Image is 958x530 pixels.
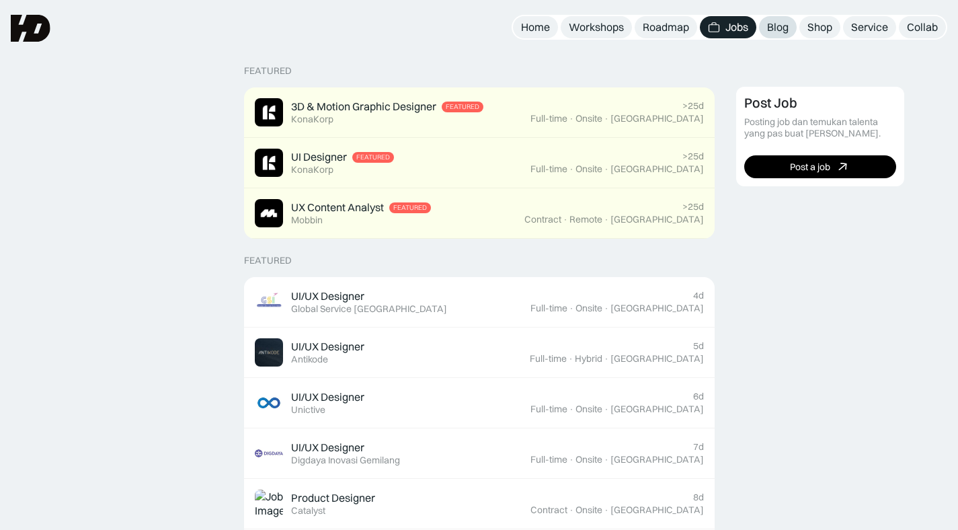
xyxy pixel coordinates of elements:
[291,491,375,505] div: Product Designer
[568,353,573,365] div: ·
[693,441,704,453] div: 7d
[244,328,715,378] a: Job ImageUI/UX DesignerAntikode5dFull-time·Hybrid·[GEOGRAPHIC_DATA]
[356,153,390,161] div: Featured
[610,113,704,124] div: [GEOGRAPHIC_DATA]
[610,163,704,175] div: [GEOGRAPHIC_DATA]
[610,214,704,225] div: [GEOGRAPHIC_DATA]
[744,116,896,139] div: Posting job dan temukan talenta yang pas buat [PERSON_NAME].
[693,340,704,352] div: 5d
[569,113,574,124] div: ·
[291,200,384,215] div: UX Content Analyst
[569,214,602,225] div: Remote
[759,16,797,38] a: Blog
[790,161,830,173] div: Post a job
[530,454,567,465] div: Full-time
[291,150,347,164] div: UI Designer
[513,16,558,38] a: Home
[530,353,567,365] div: Full-time
[610,504,704,516] div: [GEOGRAPHIC_DATA]
[255,288,283,316] img: Job Image
[843,16,896,38] a: Service
[291,390,364,404] div: UI/UX Designer
[393,204,427,212] div: Featured
[521,20,550,34] div: Home
[575,504,602,516] div: Onsite
[610,404,704,415] div: [GEOGRAPHIC_DATA]
[255,149,283,177] img: Job Image
[530,504,567,516] div: Contract
[851,20,888,34] div: Service
[291,289,364,303] div: UI/UX Designer
[255,389,283,417] img: Job Image
[563,214,568,225] div: ·
[291,455,400,466] div: Digdaya Inovasi Gemilang
[725,20,748,34] div: Jobs
[767,20,789,34] div: Blog
[255,199,283,227] img: Job Image
[530,404,567,415] div: Full-time
[255,439,283,467] img: Job Image
[635,16,697,38] a: Roadmap
[530,113,567,124] div: Full-time
[291,441,364,455] div: UI/UX Designer
[604,454,609,465] div: ·
[693,391,704,402] div: 6d
[244,138,715,188] a: Job ImageUI DesignerFeaturedKonaKorp>25dFull-time·Onsite·[GEOGRAPHIC_DATA]
[291,354,328,365] div: Antikode
[569,504,574,516] div: ·
[244,87,715,138] a: Job Image3D & Motion Graphic DesignerFeaturedKonaKorp>25dFull-time·Onsite·[GEOGRAPHIC_DATA]
[569,454,574,465] div: ·
[604,163,609,175] div: ·
[807,20,832,34] div: Shop
[604,404,609,415] div: ·
[291,340,364,354] div: UI/UX Designer
[291,100,436,114] div: 3D & Motion Graphic Designer
[682,100,704,112] div: >25d
[744,155,896,178] a: Post a job
[744,95,797,111] div: Post Job
[244,65,292,77] div: Featured
[604,353,609,365] div: ·
[291,404,325,416] div: Unictive
[255,338,283,367] img: Job Image
[610,353,704,365] div: [GEOGRAPHIC_DATA]
[907,20,938,34] div: Collab
[575,353,602,365] div: Hybrid
[569,404,574,415] div: ·
[799,16,840,38] a: Shop
[610,303,704,314] div: [GEOGRAPHIC_DATA]
[244,277,715,328] a: Job ImageUI/UX DesignerGlobal Service [GEOGRAPHIC_DATA]4dFull-time·Onsite·[GEOGRAPHIC_DATA]
[569,20,624,34] div: Workshops
[255,490,283,518] img: Job Image
[610,454,704,465] div: [GEOGRAPHIC_DATA]
[291,114,333,125] div: KonaKorp
[244,188,715,239] a: Job ImageUX Content AnalystFeaturedMobbin>25dContract·Remote·[GEOGRAPHIC_DATA]
[291,164,333,176] div: KonaKorp
[899,16,946,38] a: Collab
[693,492,704,503] div: 8d
[604,214,609,225] div: ·
[524,214,561,225] div: Contract
[693,290,704,301] div: 4d
[561,16,632,38] a: Workshops
[569,303,574,314] div: ·
[530,303,567,314] div: Full-time
[291,505,325,517] div: Catalyst
[291,215,323,226] div: Mobbin
[530,163,567,175] div: Full-time
[569,163,574,175] div: ·
[255,98,283,126] img: Job Image
[244,479,715,529] a: Job ImageProduct DesignerCatalyst8dContract·Onsite·[GEOGRAPHIC_DATA]
[604,303,609,314] div: ·
[244,378,715,428] a: Job ImageUI/UX DesignerUnictive6dFull-time·Onsite·[GEOGRAPHIC_DATA]
[575,404,602,415] div: Onsite
[244,428,715,479] a: Job ImageUI/UX DesignerDigdaya Inovasi Gemilang7dFull-time·Onsite·[GEOGRAPHIC_DATA]
[446,103,479,111] div: Featured
[575,454,602,465] div: Onsite
[291,303,447,315] div: Global Service [GEOGRAPHIC_DATA]
[604,504,609,516] div: ·
[604,113,609,124] div: ·
[682,201,704,213] div: >25d
[244,255,292,266] div: Featured
[700,16,756,38] a: Jobs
